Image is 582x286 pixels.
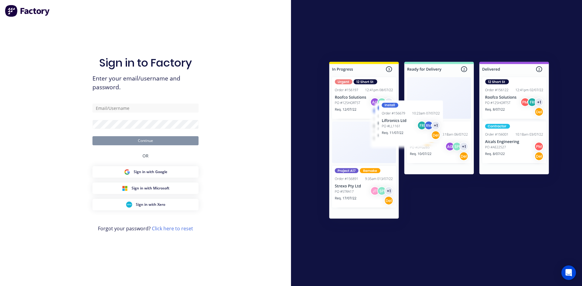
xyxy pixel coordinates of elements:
img: Microsoft Sign in [122,185,128,191]
span: Forgot your password? [98,225,193,232]
img: Sign in [316,50,562,233]
span: Sign in with Microsoft [132,186,169,191]
button: Xero Sign inSign in with Xero [92,199,199,210]
div: OR [142,145,149,166]
img: Google Sign in [124,169,130,175]
div: Open Intercom Messenger [561,265,576,280]
span: Sign in with Google [134,169,167,175]
h1: Sign in to Factory [99,56,192,69]
span: Sign in with Xero [136,202,165,207]
img: Xero Sign in [126,202,132,208]
a: Click here to reset [152,225,193,232]
img: Factory [5,5,50,17]
button: Continue [92,136,199,145]
span: Enter your email/username and password. [92,74,199,92]
button: Microsoft Sign inSign in with Microsoft [92,182,199,194]
button: Google Sign inSign in with Google [92,166,199,178]
input: Email/Username [92,104,199,113]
